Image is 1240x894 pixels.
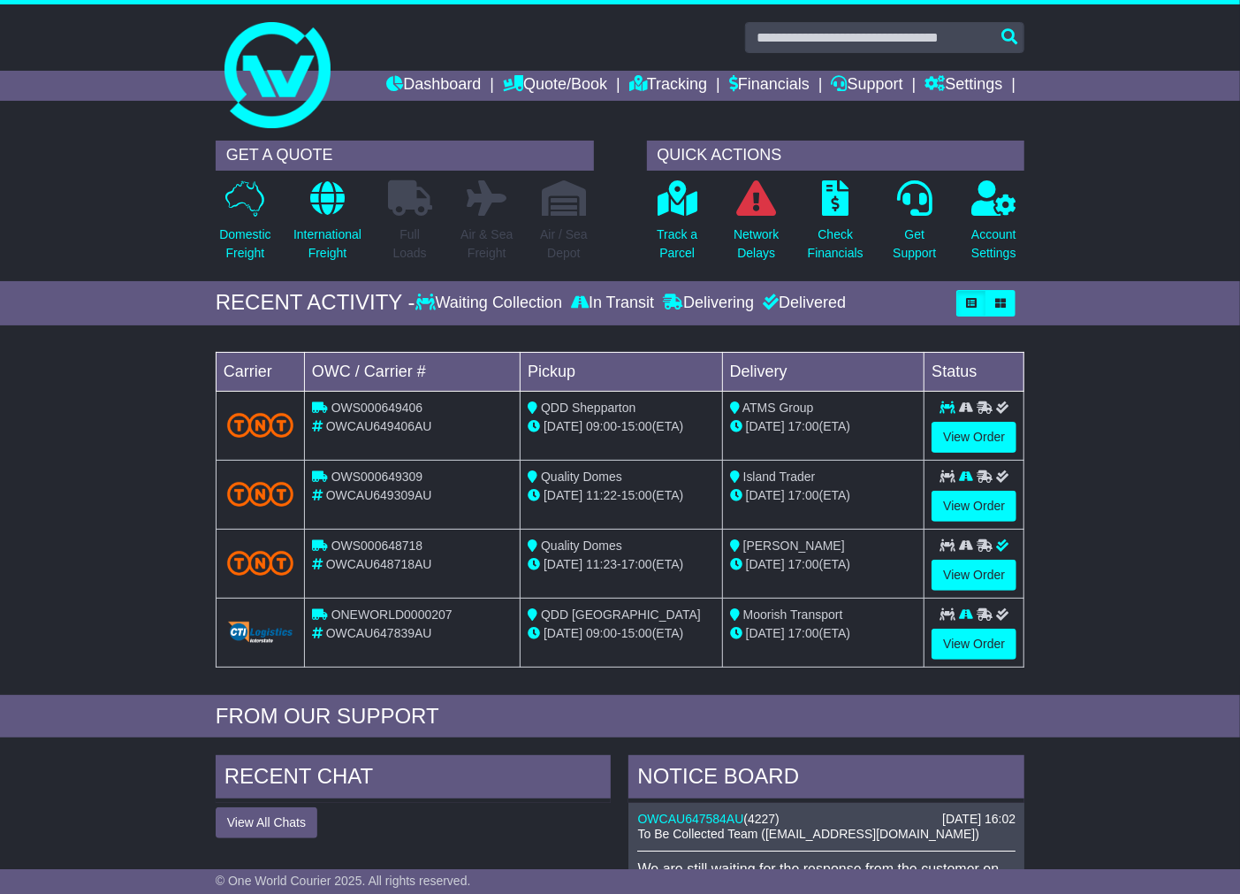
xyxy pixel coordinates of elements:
img: TNT_Domestic.png [227,413,293,437]
a: InternationalFreight [293,180,362,272]
img: TNT_Domestic.png [227,551,293,575]
span: OWS000649406 [331,401,423,415]
div: GET A QUOTE [216,141,594,171]
div: - (ETA) [528,624,715,643]
span: Island Trader [743,470,816,484]
a: Quote/Book [503,71,607,101]
a: AccountSettings [970,180,1017,272]
span: QDD Shepparton [541,401,635,415]
p: Network Delays [734,225,779,263]
span: Moorish Transport [743,607,843,622]
span: ONEWORLD0000207 [331,607,453,622]
p: Check Financials [808,225,863,263]
div: (ETA) [730,624,917,643]
a: DomesticFreight [218,180,271,272]
div: Waiting Collection [415,294,567,313]
span: OWS000649309 [331,470,423,484]
span: 15:00 [621,626,652,640]
a: View Order [932,422,1016,453]
span: 17:00 [788,488,819,502]
span: [DATE] [544,557,582,571]
a: View Order [932,491,1016,522]
a: Settings [924,71,1002,101]
img: GetCarrierServiceLogo [227,622,293,643]
p: We are still waiting for the response from the customer on how they will proceed with this delivery. [637,860,1016,894]
p: Account Settings [971,225,1016,263]
span: OWCAU647839AU [326,626,432,640]
p: Air / Sea Depot [540,225,588,263]
span: ATMS Group [742,401,814,415]
span: 4227 [748,812,775,826]
span: 11:23 [586,557,617,571]
a: Dashboard [386,71,481,101]
div: - (ETA) [528,486,715,505]
td: Pickup [521,352,723,391]
span: OWCAU648718AU [326,557,432,571]
p: Air & Sea Freight [460,225,513,263]
div: ( ) [637,812,1016,827]
p: Get Support [893,225,936,263]
div: RECENT ACTIVITY - [216,290,415,316]
div: - (ETA) [528,555,715,574]
span: 17:00 [621,557,652,571]
span: Quality Domes [541,470,622,484]
div: In Transit [567,294,658,313]
a: View Order [932,560,1016,591]
span: OWCAU649406AU [326,419,432,433]
a: Financials [729,71,810,101]
span: 17:00 [788,626,819,640]
a: Tracking [629,71,707,101]
span: [DATE] [746,626,785,640]
span: QDD [GEOGRAPHIC_DATA] [541,607,701,622]
div: (ETA) [730,486,917,505]
span: [DATE] [544,419,582,433]
div: (ETA) [730,417,917,436]
a: CheckFinancials [807,180,864,272]
span: Quality Domes [541,539,622,553]
div: FROM OUR SUPPORT [216,704,1024,730]
p: International Freight [293,225,361,263]
td: OWC / Carrier # [304,352,520,391]
div: (ETA) [730,555,917,574]
span: To Be Collected Team ([EMAIL_ADDRESS][DOMAIN_NAME]) [637,827,978,841]
p: Full Loads [388,225,432,263]
a: View Order [932,629,1016,660]
div: QUICK ACTIONS [647,141,1025,171]
img: TNT_Domestic.png [227,482,293,506]
span: [DATE] [544,626,582,640]
td: Carrier [216,352,304,391]
div: Delivered [758,294,846,313]
a: OWCAU647584AU [637,812,743,826]
span: [DATE] [746,557,785,571]
span: [DATE] [746,419,785,433]
a: Support [832,71,903,101]
div: NOTICE BOARD [628,755,1024,803]
span: 15:00 [621,419,652,433]
div: - (ETA) [528,417,715,436]
span: 17:00 [788,557,819,571]
span: 15:00 [621,488,652,502]
a: GetSupport [892,180,937,272]
div: Delivering [658,294,758,313]
div: RECENT CHAT [216,755,612,803]
p: Track a Parcel [657,225,697,263]
span: 11:22 [586,488,617,502]
button: View All Chats [216,807,317,838]
a: Track aParcel [656,180,698,272]
span: [DATE] [746,488,785,502]
p: Domestic Freight [219,225,270,263]
span: [PERSON_NAME] [743,539,845,553]
span: © One World Courier 2025. All rights reserved. [216,874,471,888]
span: 09:00 [586,626,617,640]
span: 09:00 [586,419,617,433]
span: OWCAU649309AU [326,488,432,502]
span: 17:00 [788,419,819,433]
a: NetworkDelays [733,180,780,272]
span: OWS000648718 [331,539,423,553]
td: Delivery [722,352,924,391]
span: [DATE] [544,488,582,502]
div: [DATE] 16:02 [942,812,1016,827]
td: Status [924,352,1024,391]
